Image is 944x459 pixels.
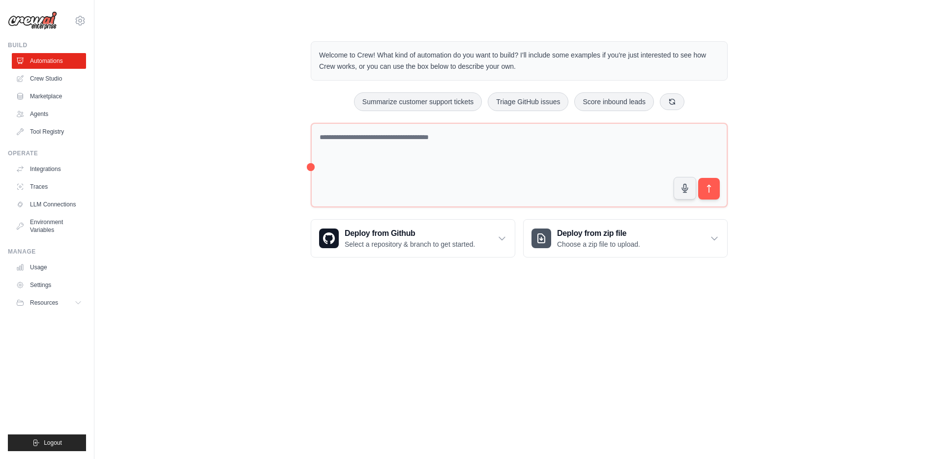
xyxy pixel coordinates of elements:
a: Traces [12,179,86,195]
a: Usage [12,259,86,275]
a: Marketplace [12,88,86,104]
span: Logout [44,439,62,447]
span: Resources [30,299,58,307]
button: Resources [12,295,86,311]
img: Logo [8,11,57,30]
a: Tool Registry [12,124,86,140]
p: Welcome to Crew! What kind of automation do you want to build? I'll include some examples if you'... [319,50,719,72]
a: Automations [12,53,86,69]
div: Manage [8,248,86,256]
a: Crew Studio [12,71,86,86]
p: Select a repository & branch to get started. [345,239,475,249]
button: Summarize customer support tickets [354,92,482,111]
h3: Deploy from zip file [557,228,640,239]
h3: Deploy from Github [345,228,475,239]
button: Logout [8,434,86,451]
a: Integrations [12,161,86,177]
a: LLM Connections [12,197,86,212]
button: Triage GitHub issues [488,92,568,111]
a: Settings [12,277,86,293]
a: Agents [12,106,86,122]
button: Score inbound leads [574,92,654,111]
p: Choose a zip file to upload. [557,239,640,249]
div: Operate [8,149,86,157]
a: Environment Variables [12,214,86,238]
div: Build [8,41,86,49]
